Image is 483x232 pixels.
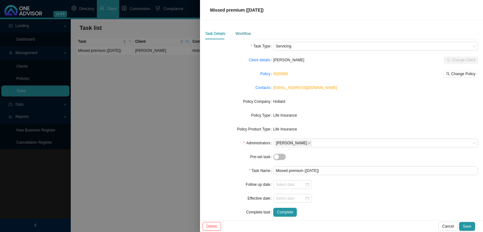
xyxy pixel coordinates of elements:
[276,140,307,146] span: [PERSON_NAME]
[277,209,293,215] span: Complete
[273,99,285,104] span: Hollard
[243,139,273,147] label: Administrators
[308,141,311,145] span: close
[246,208,273,217] label: Complete task
[459,222,475,231] button: Save
[273,72,288,76] a: 6620806
[260,71,270,77] a: Policy
[247,194,273,203] label: Effective date
[205,30,225,37] div: Task Details
[203,222,221,231] button: Delete
[444,71,478,77] button: Change Policy
[236,30,251,37] div: Workflow
[249,166,273,175] label: Task Name
[451,71,475,77] span: Change Policy
[444,57,478,64] button: Change Client
[246,180,273,189] label: Follow up date
[275,140,312,146] span: Adrianna Carvalho
[273,127,297,131] span: Life Insurance
[446,72,450,76] span: search
[243,97,273,106] label: Policy Company
[273,86,337,90] a: [EMAIL_ADDRESS][DOMAIN_NAME]
[255,85,270,91] a: Contacts
[251,42,273,51] label: Task Type
[251,111,274,120] label: Policy Type
[206,223,217,229] span: Delete
[273,208,297,217] button: Complete
[237,125,273,134] label: Policy Product Type
[276,195,305,202] input: Select date
[210,8,264,13] span: Missed premium ([DATE])
[442,223,454,229] span: Cancel
[249,57,270,63] a: Client details
[273,113,297,118] span: Life Insurance
[438,222,458,231] button: Cancel
[273,58,304,62] span: [PERSON_NAME]
[250,152,273,161] label: Pre-set task
[276,42,475,50] span: Servicing
[463,223,471,229] span: Save
[276,181,305,188] input: Select date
